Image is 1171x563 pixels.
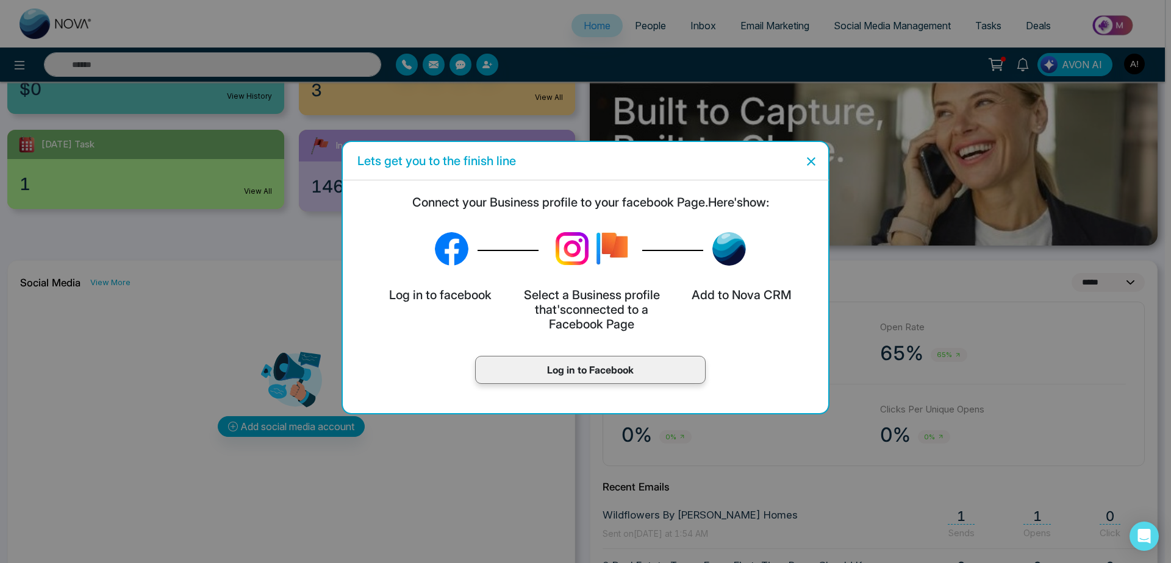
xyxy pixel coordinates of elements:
h5: Lets get you to the finish line [357,152,516,170]
img: Lead Flow [712,232,746,266]
div: Open Intercom Messenger [1130,522,1159,551]
img: Lead Flow [435,232,468,266]
h5: Connect your Business profile to your facebook Page. Here's how: [353,195,828,210]
img: Lead Flow [548,224,596,273]
h5: Add to Nova CRM [689,288,794,302]
p: Log in to Facebook [488,363,693,377]
h5: Log in to facebook [387,288,494,302]
button: Close [799,151,818,171]
img: Lead Flow [590,227,633,270]
h5: Select a Business profile that's connected to a Facebook Page [521,288,662,331]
